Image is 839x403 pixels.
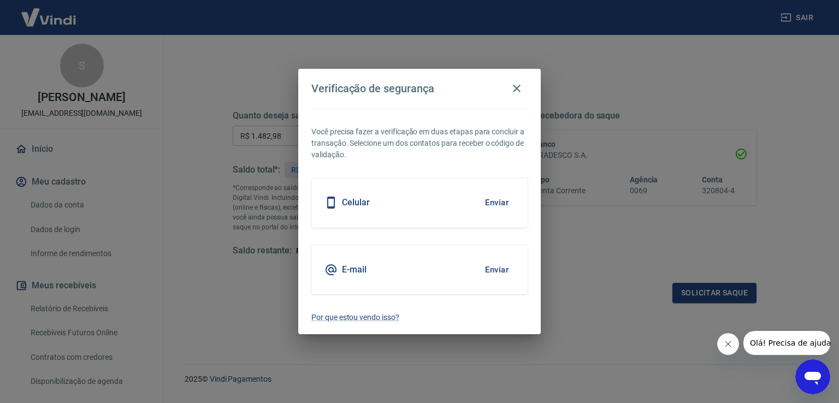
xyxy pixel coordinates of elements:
[311,82,434,95] h4: Verificação de segurança
[717,333,739,355] iframe: Fechar mensagem
[479,191,515,214] button: Enviar
[342,197,370,208] h5: Celular
[311,312,528,323] a: Por que estou vendo isso?
[479,258,515,281] button: Enviar
[795,359,830,394] iframe: Botão para abrir a janela de mensagens
[7,8,92,16] span: Olá! Precisa de ajuda?
[342,264,367,275] h5: E-mail
[743,331,830,355] iframe: Mensagem da empresa
[311,126,528,161] p: Você precisa fazer a verificação em duas etapas para concluir a transação. Selecione um dos conta...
